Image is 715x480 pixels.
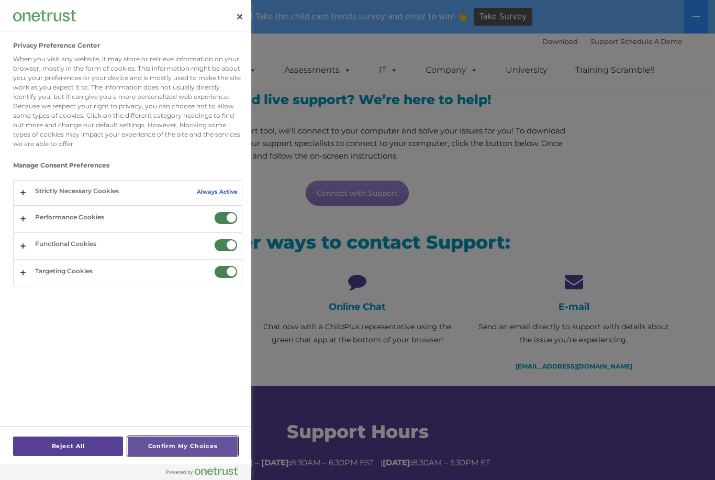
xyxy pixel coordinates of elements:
[166,467,238,475] img: Powered by OneTrust Opens in a new Tab
[13,5,76,26] div: Company Logo
[13,54,242,149] div: When you visit any website, it may store or retrieve information on your browser, mostly in the f...
[166,467,246,480] a: Powered by OneTrust Opens in a new Tab
[13,162,242,174] h3: Manage Consent Preferences
[128,437,238,456] button: Confirm My Choices
[13,10,76,21] img: Company Logo
[13,437,123,456] button: Reject All
[228,5,251,28] button: Close
[13,42,100,49] h2: Privacy Preference Center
